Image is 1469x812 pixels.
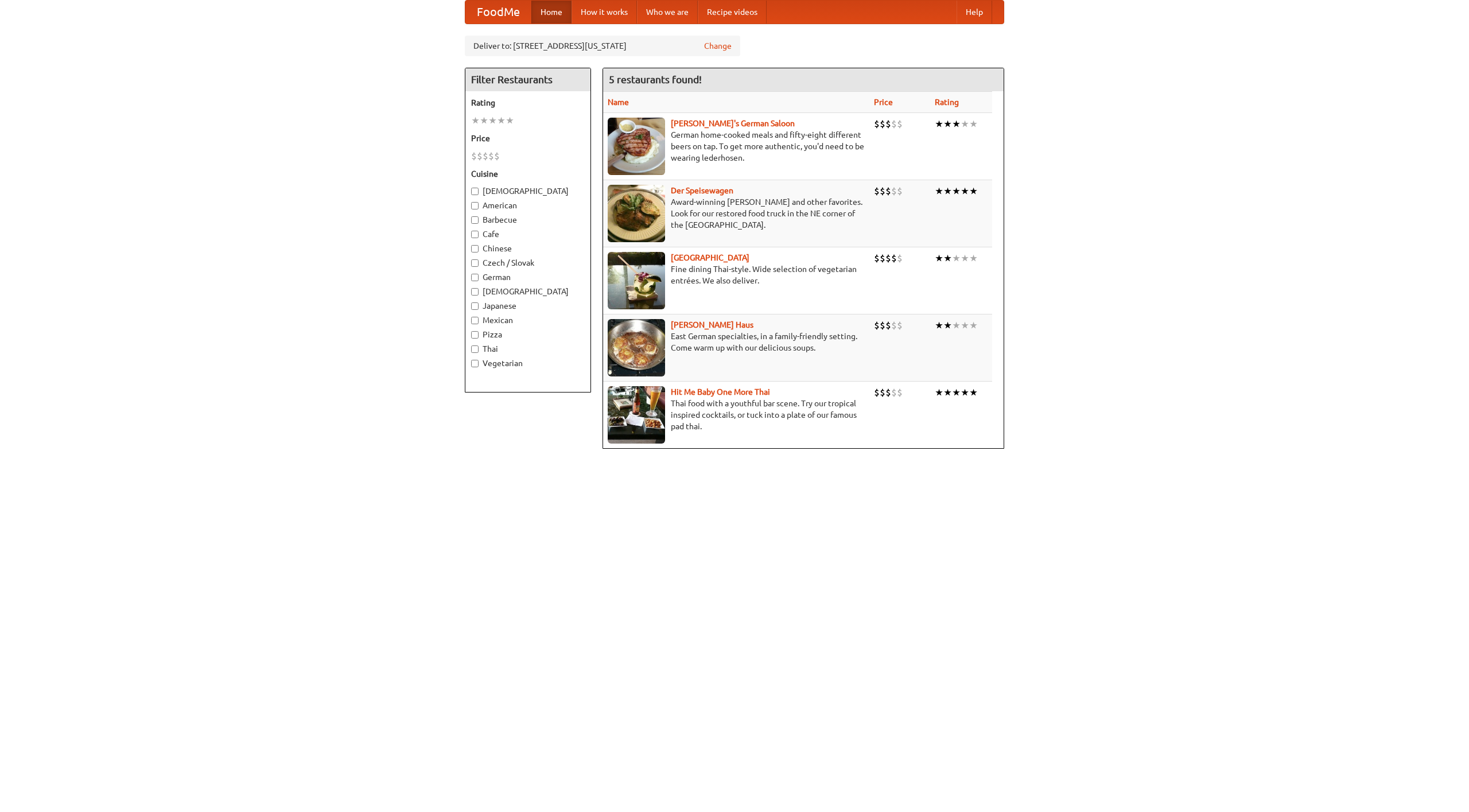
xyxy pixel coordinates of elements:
li: ★ [969,118,978,130]
li: $ [891,118,897,130]
img: esthers.jpg [608,118,665,175]
li: ★ [969,319,978,332]
input: Mexican [471,317,479,324]
li: $ [885,118,891,130]
label: Barbecue [471,214,585,226]
li: ★ [961,386,969,399]
h5: Cuisine [471,168,585,180]
a: How it works [572,1,637,24]
li: ★ [952,386,961,399]
h4: Filter Restaurants [465,68,590,91]
li: ★ [969,252,978,265]
li: ★ [497,114,506,127]
li: $ [874,386,880,399]
li: $ [477,150,483,162]
li: ★ [943,185,952,197]
input: [DEMOGRAPHIC_DATA] [471,188,479,195]
li: $ [897,319,903,332]
h5: Price [471,133,585,144]
li: $ [891,185,897,197]
input: Japanese [471,302,479,310]
img: babythai.jpg [608,386,665,444]
li: ★ [969,185,978,197]
li: $ [891,319,897,332]
input: Pizza [471,331,479,339]
input: Vegetarian [471,360,479,367]
li: $ [880,118,885,130]
ng-pluralize: 5 restaurants found! [609,74,702,85]
label: [DEMOGRAPHIC_DATA] [471,185,585,197]
li: ★ [961,118,969,130]
a: [PERSON_NAME] Haus [671,320,753,329]
li: $ [891,252,897,265]
label: Cafe [471,228,585,240]
li: ★ [935,118,943,130]
img: speisewagen.jpg [608,185,665,242]
li: ★ [969,386,978,399]
p: Thai food with a youthful bar scene. Try our tropical inspired cocktails, or tuck into a plate of... [608,398,865,432]
label: [DEMOGRAPHIC_DATA] [471,286,585,297]
a: Der Speisewagen [671,186,733,195]
input: Czech / Slovak [471,259,479,267]
input: American [471,202,479,209]
li: $ [874,118,880,130]
li: ★ [952,118,961,130]
a: Change [704,40,732,52]
a: Who we are [637,1,698,24]
li: ★ [943,386,952,399]
li: $ [885,252,891,265]
li: $ [891,386,897,399]
li: ★ [935,386,943,399]
a: Recipe videos [698,1,767,24]
label: Mexican [471,314,585,326]
li: ★ [480,114,488,127]
li: ★ [488,114,497,127]
li: $ [885,319,891,332]
label: Pizza [471,329,585,340]
a: FoodMe [465,1,531,24]
label: Vegetarian [471,358,585,369]
a: Name [608,98,629,107]
li: ★ [935,319,943,332]
li: $ [880,319,885,332]
p: German home-cooked meals and fifty-eight different beers on tap. To get more authentic, you'd nee... [608,129,865,164]
p: East German specialties, in a family-friendly setting. Come warm up with our delicious soups. [608,331,865,353]
label: Czech / Slovak [471,257,585,269]
li: $ [885,386,891,399]
label: Chinese [471,243,585,254]
li: ★ [961,185,969,197]
li: $ [885,185,891,197]
li: $ [874,319,880,332]
li: ★ [961,252,969,265]
label: German [471,271,585,283]
li: ★ [952,252,961,265]
p: Award-winning [PERSON_NAME] and other favorites. Look for our restored food truck in the NE corne... [608,196,865,231]
li: $ [471,150,477,162]
li: $ [880,185,885,197]
li: $ [483,150,488,162]
li: $ [897,386,903,399]
li: ★ [952,319,961,332]
input: [DEMOGRAPHIC_DATA] [471,288,479,296]
h5: Rating [471,97,585,108]
li: $ [874,185,880,197]
a: [GEOGRAPHIC_DATA] [671,253,749,262]
a: Price [874,98,893,107]
li: ★ [935,185,943,197]
input: Thai [471,345,479,353]
input: Barbecue [471,216,479,224]
a: Help [957,1,992,24]
a: Hit Me Baby One More Thai [671,387,770,397]
input: Chinese [471,245,479,252]
label: Japanese [471,300,585,312]
img: satay.jpg [608,252,665,309]
a: [PERSON_NAME]'s German Saloon [671,119,795,128]
li: $ [897,185,903,197]
li: ★ [935,252,943,265]
li: ★ [506,114,514,127]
